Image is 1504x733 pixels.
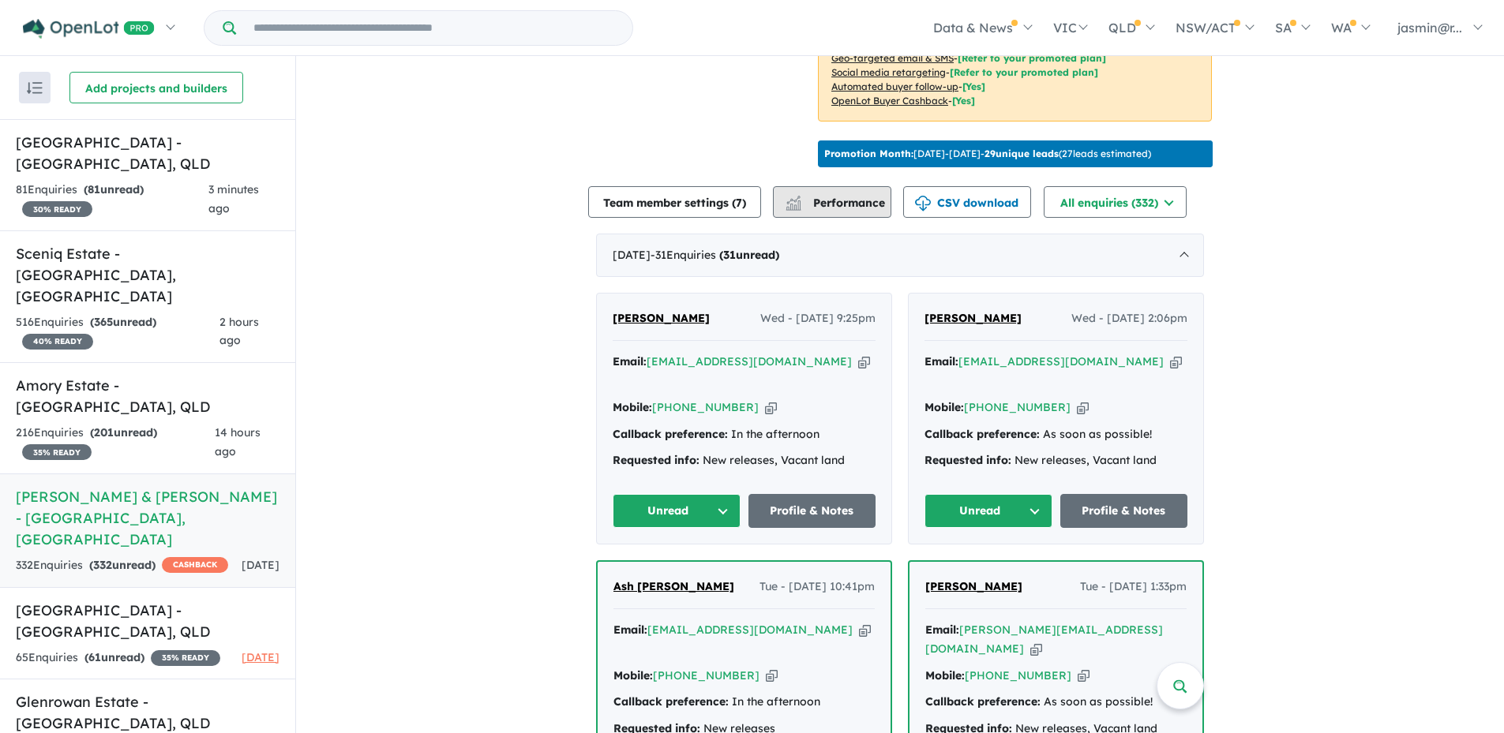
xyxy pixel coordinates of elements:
b: Promotion Month: [824,148,913,159]
div: In the afternoon [613,693,875,712]
strong: Requested info: [925,453,1011,467]
span: 2 hours ago [219,315,259,348]
u: Geo-targeted email & SMS [831,52,954,64]
a: [PERSON_NAME] [925,578,1022,596]
span: 201 [94,425,114,439]
button: Unread [613,494,741,528]
h5: [PERSON_NAME] & [PERSON_NAME] - [GEOGRAPHIC_DATA] , [GEOGRAPHIC_DATA] [16,486,279,550]
h5: [GEOGRAPHIC_DATA] - [GEOGRAPHIC_DATA] , QLD [16,600,279,642]
div: 516 Enquir ies [16,313,219,351]
span: 3 minutes ago [208,182,259,215]
div: In the afternoon [613,425,876,444]
img: Openlot PRO Logo White [23,19,155,39]
button: Copy [1170,353,1182,370]
strong: Mobile: [925,668,965,683]
button: Copy [859,622,871,638]
button: Performance [773,186,891,218]
strong: Mobile: [613,400,652,414]
span: 35 % READY [151,650,220,666]
a: [EMAIL_ADDRESS][DOMAIN_NAME] [647,354,852,368]
a: [EMAIL_ADDRESS][DOMAIN_NAME] [958,354,1164,368]
button: Copy [858,353,870,370]
strong: ( unread) [89,558,156,572]
span: [Refer to your promoted plan] [958,52,1106,64]
div: 332 Enquir ies [16,556,228,575]
span: 81 [88,182,100,196]
strong: Email: [613,354,647,368]
span: [PERSON_NAME] [925,579,1022,593]
img: line-chart.svg [786,196,801,204]
div: New releases, Vacant land [925,451,1187,470]
span: Tue - [DATE] 10:41pm [760,578,875,596]
button: Copy [766,668,778,684]
div: New releases, Vacant land [613,451,876,470]
a: [EMAIL_ADDRESS][DOMAIN_NAME] [647,623,853,637]
strong: ( unread) [84,182,144,196]
span: [PERSON_NAME] [925,311,1022,325]
a: [PHONE_NUMBER] [965,668,1071,683]
a: [PERSON_NAME][EMAIL_ADDRESS][DOMAIN_NAME] [925,623,1163,656]
a: [PHONE_NUMBER] [964,400,1071,414]
button: CSV download [903,186,1031,218]
img: download icon [915,196,931,211]
button: Copy [1078,668,1090,684]
span: Ash [PERSON_NAME] [613,579,734,593]
strong: Callback preference: [613,694,729,709]
span: 61 [88,650,101,664]
button: Add projects and builders [69,72,243,103]
a: [PERSON_NAME] [613,309,710,328]
span: [Yes] [962,80,985,92]
span: [Refer to your promoted plan] [950,66,1098,78]
a: Profile & Notes [1060,494,1188,528]
strong: ( unread) [84,650,144,664]
span: Performance [788,196,885,210]
span: 14 hours ago [215,425,261,458]
strong: Email: [925,623,959,637]
u: OpenLot Buyer Cashback [831,95,948,107]
div: As soon as possible! [925,425,1187,444]
span: 35 % READY [22,444,92,460]
strong: Email: [613,623,647,637]
h5: Sceniq Estate - [GEOGRAPHIC_DATA] , [GEOGRAPHIC_DATA] [16,243,279,307]
span: jasmin@r... [1397,20,1462,36]
div: 216 Enquir ies [16,424,215,462]
u: Social media retargeting [831,66,946,78]
h5: [GEOGRAPHIC_DATA] - [GEOGRAPHIC_DATA] , QLD [16,132,279,174]
button: Copy [765,399,777,416]
span: 30 % READY [22,201,92,217]
img: bar-chart.svg [786,200,801,211]
button: Copy [1030,641,1042,657]
strong: ( unread) [90,425,157,439]
span: [DATE] [242,650,279,664]
span: [DATE] [242,558,279,572]
button: All enquiries (332) [1044,186,1187,218]
strong: Mobile: [925,400,964,414]
a: [PERSON_NAME] [925,309,1022,328]
span: CASHBACK [162,557,228,573]
h5: Amory Estate - [GEOGRAPHIC_DATA] , QLD [16,375,279,417]
span: 7 [736,196,742,210]
div: 81 Enquir ies [16,181,208,219]
span: 31 [723,248,736,262]
strong: Requested info: [613,453,699,467]
strong: Callback preference: [925,694,1041,709]
strong: Email: [925,354,958,368]
strong: Callback preference: [613,427,728,441]
a: Ash [PERSON_NAME] [613,578,734,596]
input: Try estate name, suburb, builder or developer [239,11,629,45]
a: [PHONE_NUMBER] [653,668,760,683]
p: [DATE] - [DATE] - ( 27 leads estimated) [824,147,1151,161]
strong: Callback preference: [925,427,1040,441]
u: Automated buyer follow-up [831,80,958,92]
div: As soon as possible! [925,693,1187,712]
b: 29 unique leads [985,148,1059,159]
img: sort.svg [27,82,43,94]
strong: Mobile: [613,668,653,683]
button: Unread [925,494,1052,528]
span: 40 % READY [22,334,93,350]
div: 65 Enquir ies [16,649,220,668]
a: Profile & Notes [748,494,876,528]
span: Wed - [DATE] 9:25pm [760,309,876,328]
button: Team member settings (7) [588,186,761,218]
span: 332 [93,558,112,572]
